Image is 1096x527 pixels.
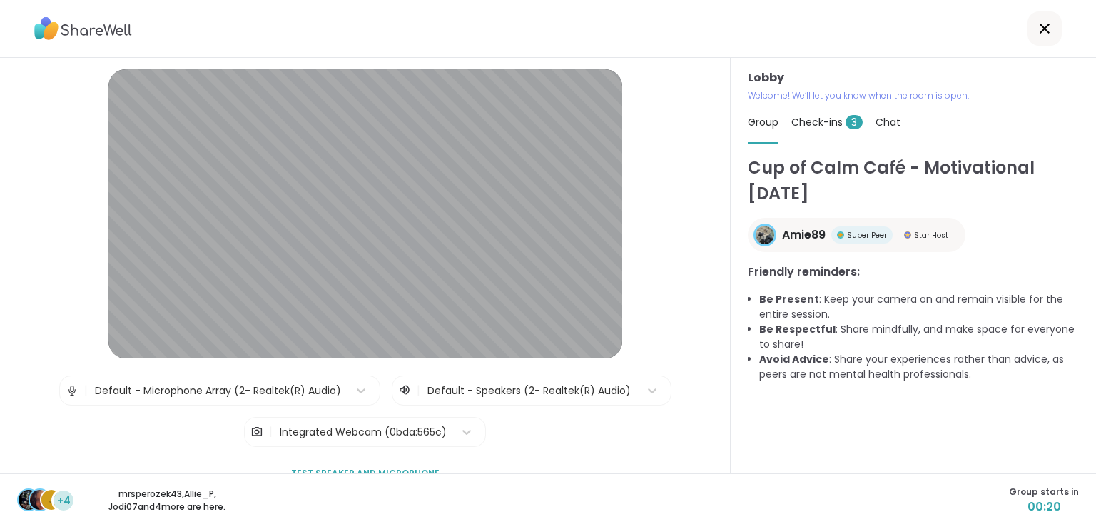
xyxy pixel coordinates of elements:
[57,493,71,508] span: +4
[759,352,829,366] b: Avoid Advice
[759,292,1079,322] li: : Keep your camera on and remain visible for the entire session.
[250,418,263,446] img: Camera
[49,491,55,509] span: J
[759,322,836,336] b: Be Respectful
[269,418,273,446] span: |
[847,230,887,241] span: Super Peer
[1009,498,1079,516] span: 00:20
[95,383,341,398] div: Default - Microphone Array (2- Realtek(R) Audio)
[748,69,1079,86] h3: Lobby
[66,376,78,405] img: Microphone
[34,12,132,45] img: ShareWell Logo
[791,115,863,129] span: Check-ins
[846,115,863,129] span: 3
[1009,486,1079,498] span: Group starts in
[748,89,1079,102] p: Welcome! We’ll let you know when the room is open.
[417,382,420,399] span: |
[291,467,440,480] span: Test speaker and microphone
[904,231,911,239] img: Star Host
[759,292,819,306] b: Be Present
[756,226,774,244] img: Amie89
[782,226,826,244] span: Amie89
[759,352,1079,382] li: : Share your experiences rather than advice, as peers are not mental health professionals.
[837,231,844,239] img: Super Peer
[748,263,1079,281] h3: Friendly reminders:
[84,376,88,405] span: |
[748,218,965,252] a: Amie89Amie89Super PeerSuper PeerStar HostStar Host
[87,488,247,513] p: mrsperozek43 , Allie_P , Jodi07 and 4 more are here.
[285,458,445,488] button: Test speaker and microphone
[748,115,778,129] span: Group
[280,425,447,440] div: Integrated Webcam (0bda:565c)
[759,322,1079,352] li: : Share mindfully, and make space for everyone to share!
[748,155,1079,206] h1: Cup of Calm Café - Motivational [DATE]
[914,230,948,241] span: Star Host
[30,490,50,510] img: Allie_P
[876,115,900,129] span: Chat
[19,490,39,510] img: mrsperozek43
